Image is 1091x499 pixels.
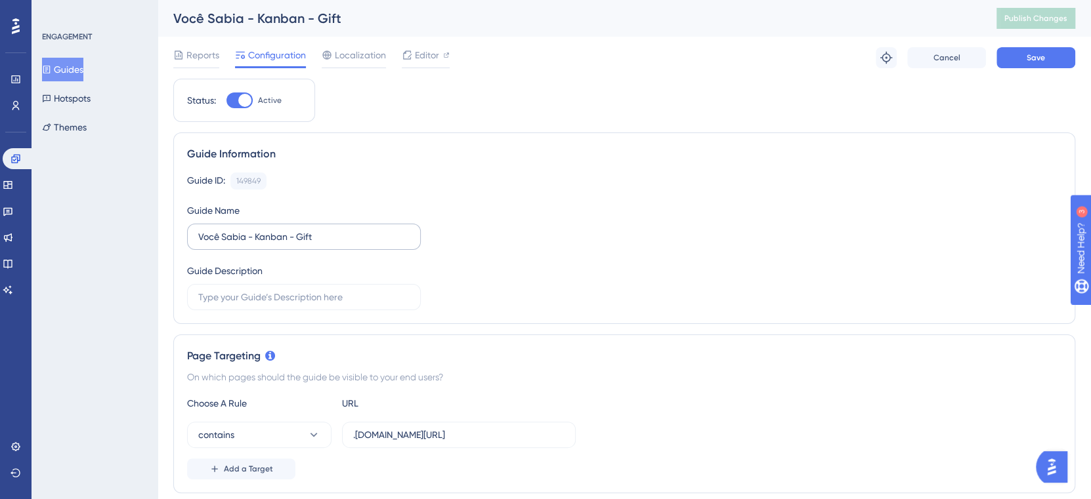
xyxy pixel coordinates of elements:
[187,369,1061,385] div: On which pages should the guide be visible to your end users?
[224,464,273,474] span: Add a Target
[31,3,82,19] span: Need Help?
[187,422,332,448] button: contains
[258,95,282,106] span: Active
[187,203,240,218] div: Guide Name
[996,47,1075,68] button: Save
[187,92,216,108] div: Status:
[187,348,1061,364] div: Page Targeting
[996,8,1075,29] button: Publish Changes
[186,47,219,63] span: Reports
[187,458,295,479] button: Add a Target
[42,31,92,42] div: ENGAGEMENT
[353,428,565,442] input: yourwebsite.com/path
[187,172,225,190] div: Guide ID:
[173,9,964,28] div: Você Sabia - Kanban - Gift
[198,230,410,244] input: Type your Guide’s Name here
[1004,13,1067,24] span: Publish Changes
[415,47,439,63] span: Editor
[248,47,306,63] span: Configuration
[198,427,234,443] span: contains
[933,52,960,63] span: Cancel
[236,176,261,186] div: 149849
[42,58,83,81] button: Guides
[91,7,95,17] div: 3
[42,115,87,139] button: Themes
[198,290,410,304] input: Type your Guide’s Description here
[187,395,332,411] div: Choose A Rule
[1027,52,1045,63] span: Save
[42,87,91,110] button: Hotspots
[1036,447,1075,487] iframe: UserGuiding AI Assistant Launcher
[187,146,1061,162] div: Guide Information
[187,263,263,279] div: Guide Description
[907,47,986,68] button: Cancel
[335,47,386,63] span: Localization
[342,395,486,411] div: URL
